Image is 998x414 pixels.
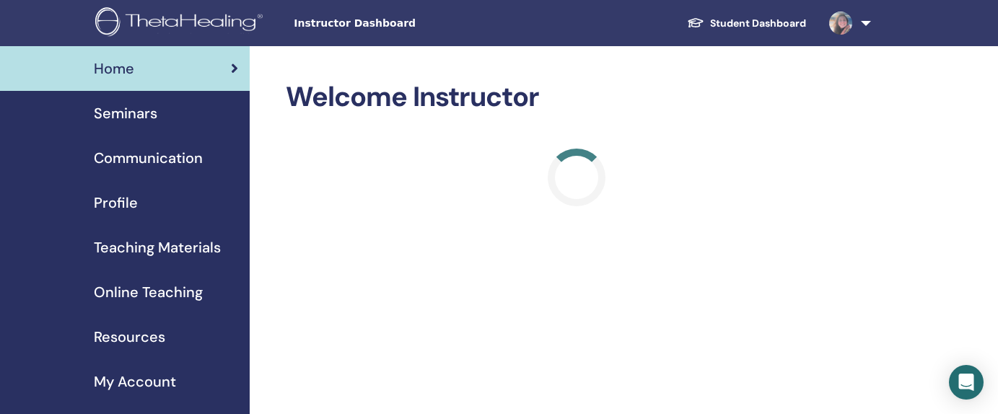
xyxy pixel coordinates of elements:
[687,17,704,29] img: graduation-cap-white.svg
[294,16,510,31] span: Instructor Dashboard
[94,237,221,258] span: Teaching Materials
[94,58,134,79] span: Home
[829,12,852,35] img: default.jpg
[286,81,868,114] h2: Welcome Instructor
[949,365,984,400] div: Open Intercom Messenger
[94,192,138,213] span: Profile
[94,326,165,348] span: Resources
[675,10,818,37] a: Student Dashboard
[94,147,203,169] span: Communication
[94,102,157,124] span: Seminars
[94,371,176,392] span: My Account
[94,281,203,303] span: Online Teaching
[95,7,268,40] img: logo.png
